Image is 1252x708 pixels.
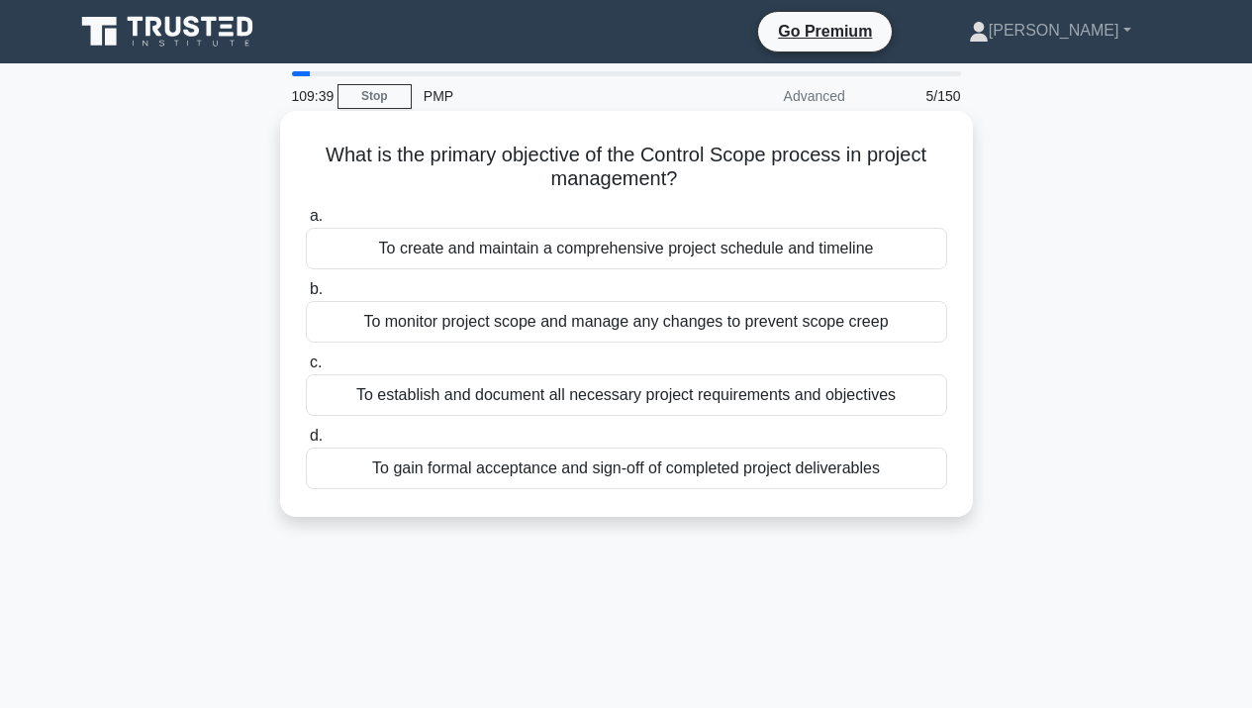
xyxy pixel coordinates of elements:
span: c. [310,354,322,370]
div: PMP [412,76,684,116]
div: Advanced [684,76,857,116]
a: [PERSON_NAME] [921,11,1179,51]
div: 5/150 [857,76,973,116]
a: Stop [337,84,412,109]
div: To monitor project scope and manage any changes to prevent scope creep [306,301,947,343]
h5: What is the primary objective of the Control Scope process in project management? [304,143,949,192]
div: To gain formal acceptance and sign-off of completed project deliverables [306,448,947,489]
span: b. [310,280,323,297]
span: d. [310,427,323,444]
div: To create and maintain a comprehensive project schedule and timeline [306,228,947,269]
span: a. [310,207,323,224]
div: To establish and document all necessary project requirements and objectives [306,374,947,416]
a: Go Premium [766,19,884,44]
div: 109:39 [280,76,337,116]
